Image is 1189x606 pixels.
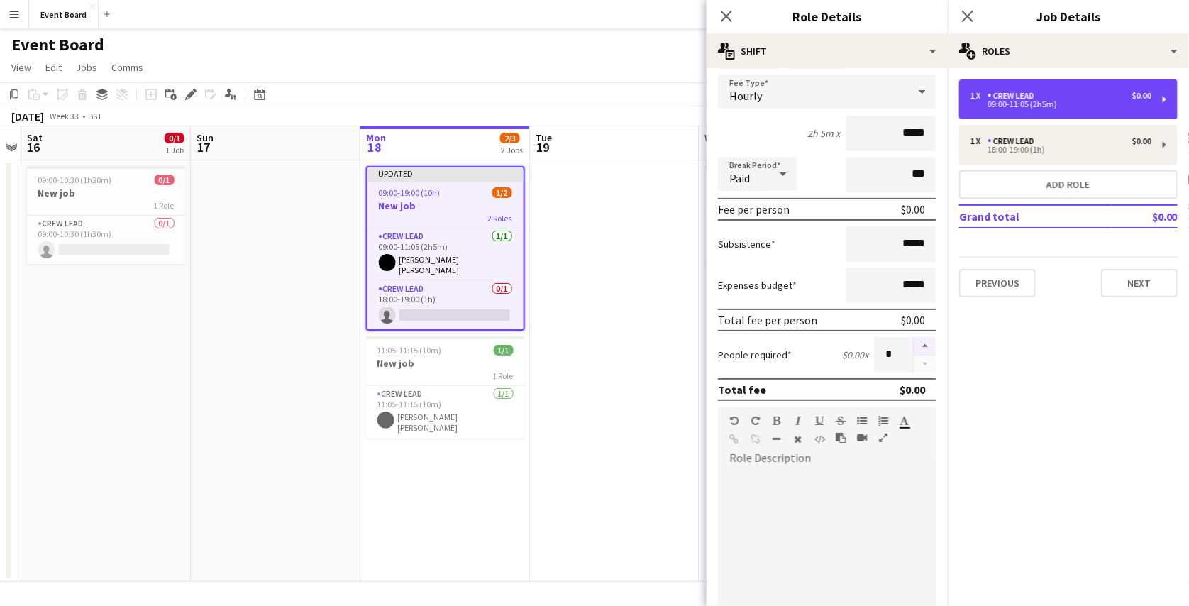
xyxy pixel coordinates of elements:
td: Grand total [959,205,1111,228]
span: Mon [366,131,386,144]
h3: New job [367,199,524,212]
app-card-role: Crew Lead1/111:05-11:15 (10m)[PERSON_NAME] [PERSON_NAME] [366,386,525,439]
span: 1/1 [494,345,514,356]
button: Clear Formatting [793,434,803,445]
a: Jobs [70,58,103,77]
div: $0.00 [1132,91,1151,101]
span: 16 [25,139,43,155]
label: Expenses budget [718,279,797,292]
h3: Role Details [707,7,948,26]
button: Insert video [857,432,867,444]
span: Comms [111,61,143,74]
span: 09:00-10:30 (1h30m) [38,175,112,185]
app-job-card: Updated09:00-19:00 (10h)1/2New job2 RolesCrew Lead1/109:00-11:05 (2h5m)[PERSON_NAME] [PERSON_NAME... [366,166,525,331]
div: Roles [948,34,1189,68]
span: 20 [703,139,724,155]
span: 1 Role [154,200,175,211]
div: Total fee per person [718,313,817,327]
h3: New job [705,187,864,199]
span: 18 [364,139,386,155]
span: 0/1 [165,133,184,143]
span: Tue [536,131,552,144]
div: $0.00 [901,202,925,216]
div: $0.00 x [842,348,868,361]
h1: Event Board [11,34,104,55]
a: Edit [40,58,67,77]
app-card-role: Crew Lead0/118:00-19:00 (1h) [367,281,524,329]
span: 17 [194,139,214,155]
button: Text Color [900,415,909,426]
button: Add role [959,170,1178,199]
div: BST [88,111,102,121]
span: 1/2 [492,187,512,198]
label: Subsistence [718,238,775,250]
span: 1 Role [493,370,514,381]
span: Sat [27,131,43,144]
a: Comms [106,58,149,77]
div: Shift [707,34,948,68]
span: 11:05-11:15 (10m) [377,345,442,356]
div: 1 Job [165,145,184,155]
span: 19 [533,139,552,155]
div: 18:00-19:00 (1h) [970,146,1151,153]
div: Updated [367,167,524,179]
div: Total fee [718,382,766,397]
div: 09:00-11:05 (2h5m) [970,101,1151,108]
label: People required [718,348,792,361]
button: Ordered List [878,415,888,426]
button: Increase [914,337,936,356]
div: Crew Lead [988,91,1040,101]
button: Strikethrough [836,415,846,426]
span: Sun [197,131,214,144]
button: Underline [814,415,824,426]
app-job-card: 09:00-10:30 (1h30m)0/1New job1 RoleCrew Lead0/109:00-10:30 (1h30m) [27,166,186,264]
span: 0/1 [155,175,175,185]
div: $0.00 [900,382,925,397]
button: Horizontal Line [772,434,782,445]
button: Unordered List [857,415,867,426]
td: $0.00 [1111,205,1178,228]
button: Bold [772,415,782,426]
span: Jobs [76,61,97,74]
button: Fullscreen [878,432,888,444]
app-card-role: Crew Lead0/109:00-10:30 (1h30m) [27,216,186,264]
div: 2 Jobs [501,145,523,155]
div: [DATE] [11,109,44,123]
button: Paste as plain text [836,432,846,444]
app-card-role: Crew Lead0/109:00-10:30 (1h30m) [705,216,864,264]
div: 2h 5m x [807,127,840,140]
span: View [11,61,31,74]
span: Week 33 [47,111,82,121]
button: Event Board [29,1,99,28]
span: 09:00-19:00 (10h) [379,187,441,198]
button: Undo [729,415,739,426]
button: Previous [959,269,1036,297]
span: Hourly [729,89,762,103]
h3: New job [27,187,186,199]
div: Fee per person [718,202,790,216]
app-card-role: Crew Lead1/109:00-11:05 (2h5m)[PERSON_NAME] [PERSON_NAME] [367,228,524,281]
app-job-card: 09:00-10:30 (1h30m)0/1New job1 RoleCrew Lead0/109:00-10:30 (1h30m) [705,166,864,264]
span: Wed [705,131,724,144]
app-job-card: 11:05-11:15 (10m)1/1New job1 RoleCrew Lead1/111:05-11:15 (10m)[PERSON_NAME] [PERSON_NAME] [366,336,525,439]
button: HTML Code [814,434,824,445]
span: Paid [729,171,750,185]
div: Crew Lead [988,136,1040,146]
div: 1 x [970,136,988,146]
button: Next [1101,269,1178,297]
h3: Job Details [948,7,1189,26]
a: View [6,58,37,77]
div: $0.00 [901,313,925,327]
div: $0.00 [1132,136,1151,146]
div: 1 x [970,91,988,101]
span: Edit [45,61,62,74]
h3: New job [366,357,525,370]
button: Redo [751,415,761,426]
span: 2 Roles [488,213,512,224]
span: 2/3 [500,133,520,143]
button: Italic [793,415,803,426]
